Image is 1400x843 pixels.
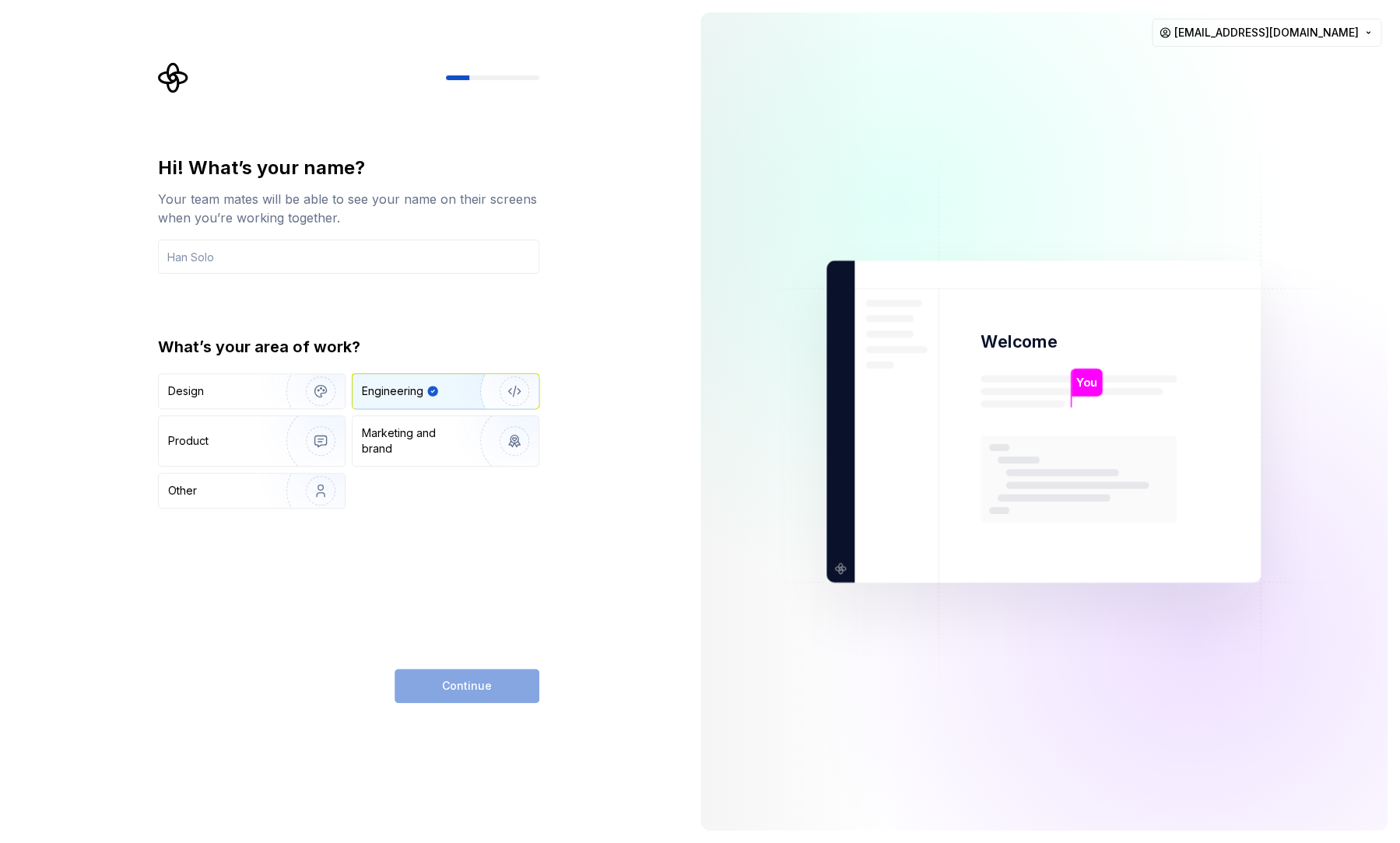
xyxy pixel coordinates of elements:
[158,156,539,180] div: Hi! What’s your name?
[1076,374,1097,391] p: You
[1152,19,1381,47] button: [EMAIL_ADDRESS][DOMAIN_NAME]
[362,425,467,456] div: Marketing and brand
[158,190,539,227] div: Your team mates will be able to see your name on their screens when you’re working together.
[168,483,197,498] div: Other
[158,62,189,93] svg: Supernova Logo
[1174,25,1359,40] span: [EMAIL_ADDRESS][DOMAIN_NAME]
[168,433,209,449] div: Product
[158,336,539,358] div: What’s your area of work?
[168,383,204,399] div: Design
[158,240,539,274] input: Han Solo
[981,331,1057,353] p: Welcome
[362,383,423,399] div: Engineering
